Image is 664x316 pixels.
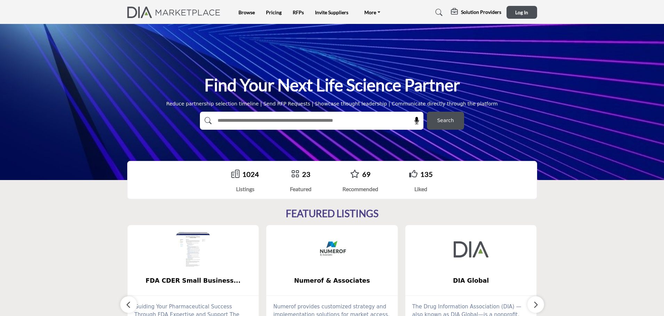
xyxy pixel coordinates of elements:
span: Numerof & Associates [277,276,387,285]
div: Solution Providers [451,8,501,17]
button: Log In [507,6,537,19]
span: FDA CDER Small Business... [138,276,249,285]
a: 1024 [242,170,259,178]
span: Log In [515,9,528,15]
a: Search [429,7,447,18]
img: DIA Global [454,232,488,267]
a: Browse [238,9,255,15]
div: Recommended [342,185,378,193]
img: Numerof & Associates [315,232,349,267]
a: Pricing [266,9,282,15]
a: DIA Global [405,272,537,290]
a: Go to Recommended [350,170,359,179]
a: Go to Featured [291,170,299,179]
b: DIA Global [416,272,526,290]
a: FDA CDER Small Business... [128,272,259,290]
button: Search [427,112,464,130]
a: 69 [362,170,371,178]
img: FDA CDER Small Business and Industry Assistance (SBIA) [176,232,210,267]
a: RFPs [293,9,304,15]
i: Go to Liked [409,170,418,178]
a: Invite Suppliers [315,9,348,15]
span: Search [437,117,454,124]
a: Numerof & Associates [266,272,398,290]
div: Featured [290,185,311,193]
a: 23 [302,170,310,178]
h1: Find Your Next Life Science Partner [204,74,460,96]
img: Site Logo [127,7,224,18]
a: More [359,8,385,17]
div: Liked [409,185,433,193]
a: 135 [420,170,433,178]
h5: Solution Providers [461,9,501,15]
h2: FEATURED LISTINGS [286,208,379,220]
span: DIA Global [416,276,526,285]
b: FDA CDER Small Business and Industry Assistance (SBIA) [138,272,249,290]
div: Reduce partnership selection timeline | Send RFP Requests | Showcase thought leadership | Communi... [166,100,498,108]
b: Numerof & Associates [277,272,387,290]
div: Listings [231,185,259,193]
